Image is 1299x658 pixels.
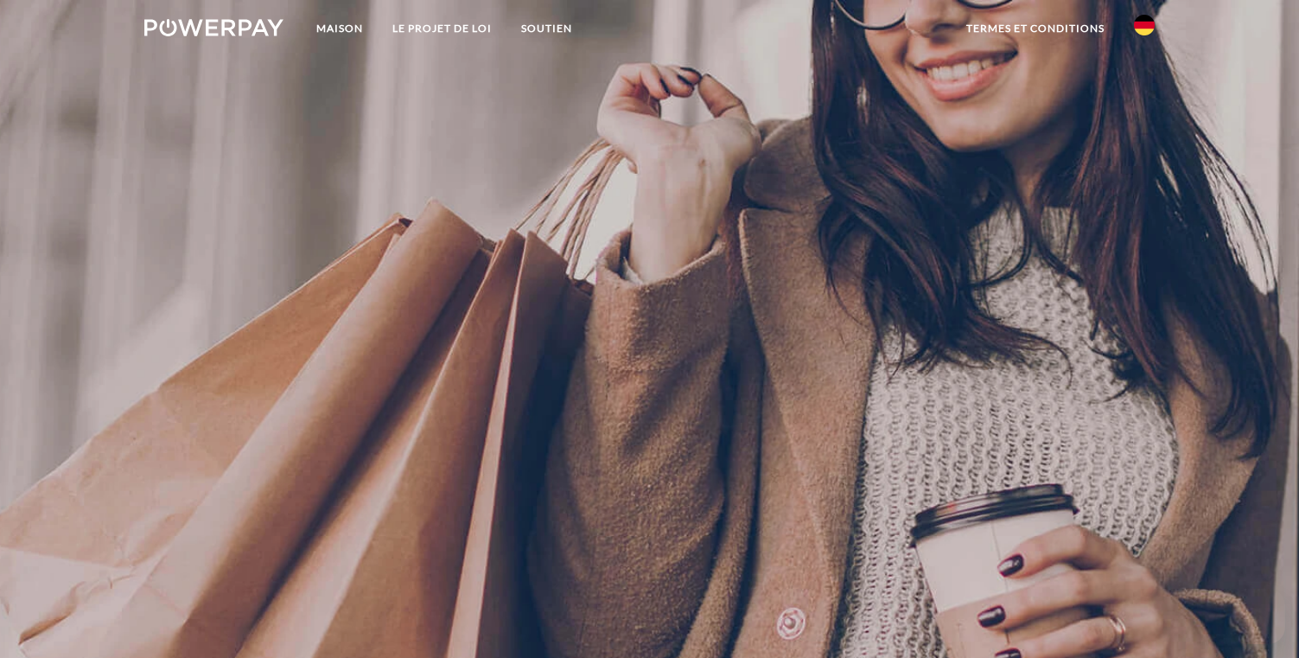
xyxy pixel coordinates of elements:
a: Maison [302,13,378,44]
font: Maison [316,22,363,35]
a: LE PROJET DE LOI [378,13,506,44]
a: SOUTIEN [506,13,587,44]
font: termes et conditions [966,22,1105,35]
img: logo-powerpay-white.svg [144,19,283,36]
font: SOUTIEN [521,22,572,35]
iframe: Button to launch messaging window [1230,589,1285,644]
a: termes et conditions [952,13,1119,44]
font: LE PROJET DE LOI [392,22,492,35]
img: de [1134,15,1155,35]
